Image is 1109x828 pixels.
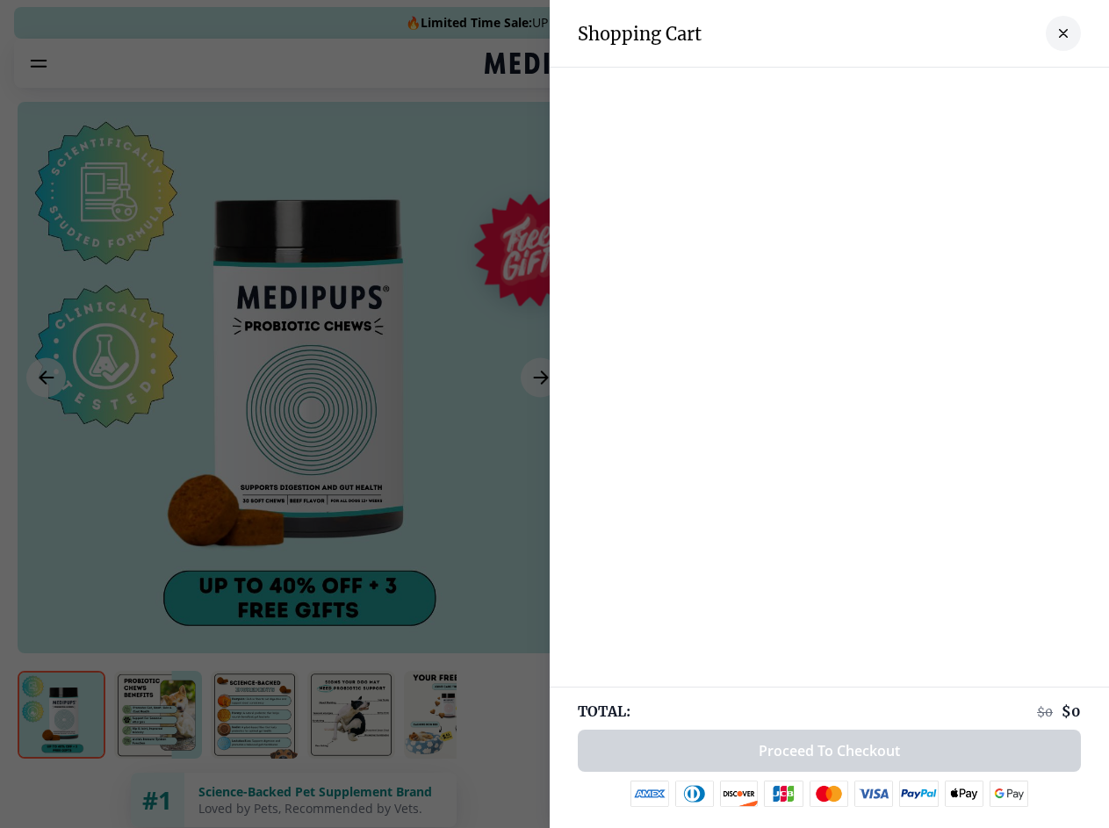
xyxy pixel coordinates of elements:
img: amex [630,781,669,807]
button: close-cart [1046,16,1081,51]
img: jcb [764,781,803,807]
img: paypal [899,781,939,807]
span: $ 0 [1037,704,1053,720]
img: mastercard [810,781,848,807]
img: diners-club [675,781,714,807]
img: discover [720,781,759,807]
h3: Shopping Cart [578,23,702,45]
img: visa [854,781,893,807]
span: $ 0 [1062,702,1081,720]
img: apple [945,781,983,807]
span: TOTAL: [578,702,630,721]
img: google [990,781,1029,807]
